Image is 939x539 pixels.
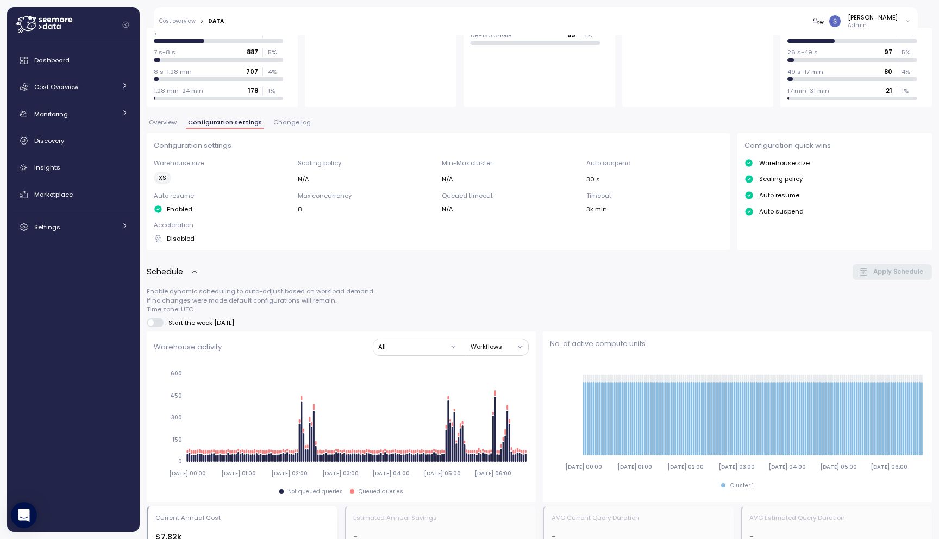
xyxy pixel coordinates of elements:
[154,86,203,95] p: 1.28 min-24 min
[749,513,845,522] div: AVG Estimated Query Duration
[154,159,291,167] p: Warehouse size
[423,469,460,477] tspan: [DATE] 05:00
[34,83,78,91] span: Cost Overview
[221,469,255,477] tspan: [DATE] 01:00
[154,342,222,353] p: Warehouse activity
[442,191,579,200] p: Queued timeout
[159,18,196,24] a: Cost overview
[550,339,925,349] p: No. of active compute units
[34,163,60,172] span: Insights
[373,339,462,355] button: All
[902,67,917,76] p: 4 %
[147,266,199,278] button: Schedule
[759,207,804,216] p: Auto suspend
[34,136,64,145] span: Discovery
[787,48,818,57] p: 26 s-49 s
[902,48,917,57] p: 5 %
[586,205,723,214] div: 3k min
[298,191,435,200] p: Max concurrency
[884,67,892,76] p: 80
[268,48,283,57] p: 5 %
[171,414,182,421] tspan: 300
[759,191,799,199] p: Auto resume
[208,18,224,24] div: DATA
[154,191,291,200] p: Auto resume
[147,266,183,278] p: Schedule
[718,463,755,471] tspan: [DATE] 03:00
[586,191,723,200] p: Timeout
[11,130,135,152] a: Discovery
[471,339,528,355] button: Workflows
[172,436,182,443] tspan: 150
[353,513,437,522] div: Estimated Annual Savings
[288,488,343,496] div: Not queued queries
[298,159,435,167] p: Scaling policy
[11,502,37,528] div: Open Intercom Messenger
[787,86,829,95] p: 17 min-31 min
[154,67,192,76] p: 8 s-1.28 min
[200,18,204,25] div: >
[34,56,70,65] span: Dashboard
[552,513,640,522] div: AVG Current Query Duration
[154,140,723,151] p: Configuration settings
[154,221,291,229] p: Acceleration
[171,370,182,377] tspan: 600
[147,287,932,314] p: Enable dynamic scheduling to auto-adjust based on workload demand. If no changes were made defaul...
[298,205,435,214] div: 8
[154,234,291,243] div: Disabled
[744,140,831,151] p: Configuration quick wins
[474,469,511,477] tspan: [DATE] 06:00
[268,86,283,95] p: 1 %
[11,157,135,179] a: Insights
[271,469,308,477] tspan: [DATE] 02:00
[34,223,60,231] span: Settings
[11,184,135,205] a: Marketplace
[248,86,258,95] p: 178
[848,22,898,29] p: Admin
[154,205,291,214] div: Enabled
[119,21,133,29] button: Collapse navigation
[442,159,579,167] p: Min-Max cluster
[34,190,73,199] span: Marketplace
[442,175,579,184] div: N/A
[359,488,403,496] div: Queued queries
[565,463,602,471] tspan: [DATE] 00:00
[873,265,923,279] span: Apply Schedule
[11,76,135,98] a: Cost Overview
[829,15,841,27] img: ACg8ocLCy7HMj59gwelRyEldAl2GQfy23E10ipDNf0SDYCnD3y85RA=s96-c
[273,120,311,126] span: Change log
[902,86,917,95] p: 1 %
[155,513,221,522] div: Current Annual Cost
[246,67,258,76] p: 707
[759,159,810,167] p: Warehouse size
[169,469,206,477] tspan: [DATE] 00:00
[149,120,177,126] span: Overview
[159,172,166,184] span: XS
[268,67,283,76] p: 4 %
[586,175,723,184] div: 30 s
[787,67,823,76] p: 49 s-17 min
[247,48,258,57] p: 887
[34,110,68,118] span: Monitoring
[819,463,856,471] tspan: [DATE] 05:00
[164,318,235,327] span: Start the week [DATE]
[170,392,182,399] tspan: 450
[178,458,182,465] tspan: 0
[768,463,806,471] tspan: [DATE] 04:00
[871,463,907,471] tspan: [DATE] 06:00
[11,216,135,238] a: Settings
[442,205,579,214] div: N/A
[617,463,652,471] tspan: [DATE] 01:00
[188,120,262,126] span: Configuration settings
[586,159,723,167] p: Auto suspend
[848,13,898,22] div: [PERSON_NAME]
[886,86,892,95] p: 21
[667,463,704,471] tspan: [DATE] 02:00
[759,174,803,183] p: Scaling policy
[11,103,135,125] a: Monitoring
[853,264,932,280] button: Apply Schedule
[730,482,754,490] div: Cluster 1
[884,48,892,57] p: 97
[154,48,176,57] p: 7 s-8 s
[298,175,435,184] div: N/A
